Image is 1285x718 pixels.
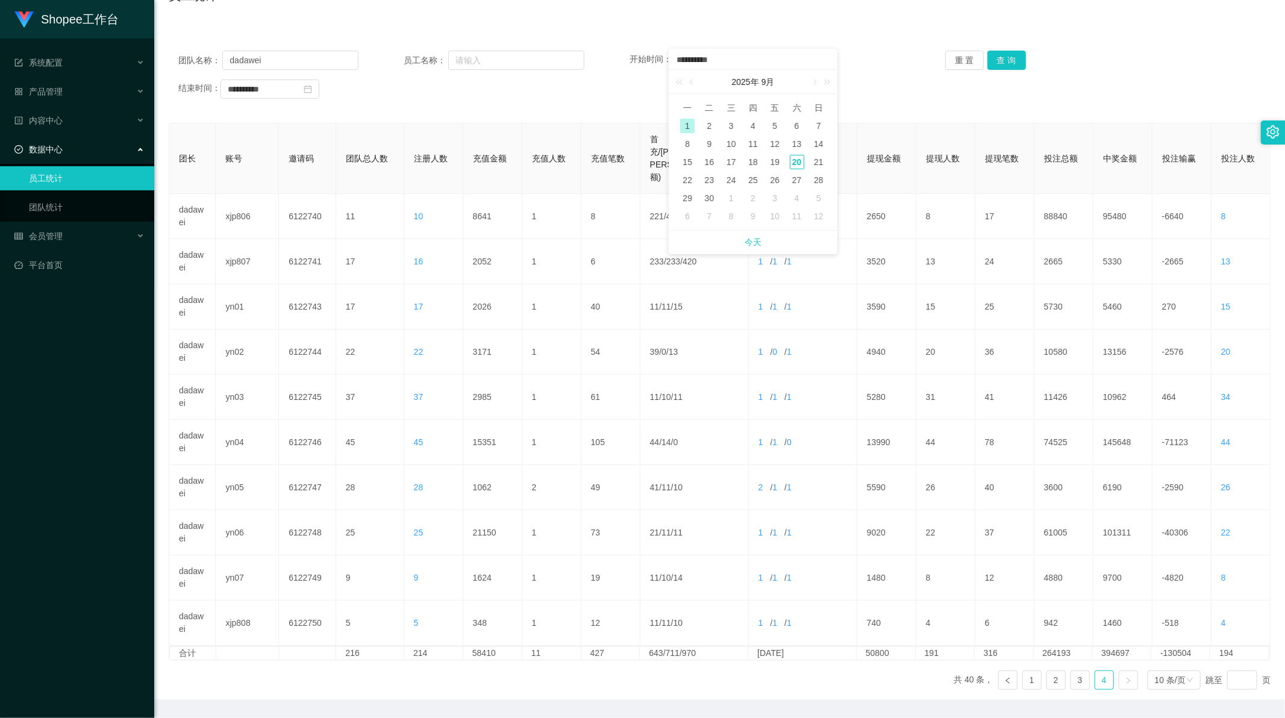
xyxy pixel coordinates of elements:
th: 周六 [786,99,807,117]
td: 5460 [1093,284,1152,329]
td: 2025年9月23日 [698,171,720,189]
div: 26 [768,173,782,187]
span: 233 [650,257,664,266]
td: 6122744 [279,329,336,375]
span: 420 [683,257,696,266]
td: / / [640,375,749,420]
div: 3 [768,191,782,205]
a: 今天 [745,231,761,254]
td: 1062 [463,465,522,510]
div: 12 [811,209,826,223]
div: 1 [724,191,739,205]
td: 40 [581,284,640,329]
td: 6122741 [279,239,336,284]
td: / / [749,375,857,420]
i: 图标: setting [1266,125,1280,139]
td: 3171 [463,329,522,375]
span: 1 [758,392,763,402]
a: 2025年 [731,70,760,94]
td: 145648 [1093,420,1152,465]
td: 1 [522,375,581,420]
i: 图标: table [14,232,23,240]
td: dadawei [169,239,216,284]
td: 3590 [857,284,916,329]
span: 16 [414,257,424,266]
span: 投注总额 [1044,154,1078,163]
th: 周五 [764,99,786,117]
div: 20 [790,155,804,169]
div: 10 条/页 [1155,671,1186,689]
span: 内容中心 [14,116,63,125]
span: 账号 [225,154,242,163]
td: 49 [581,465,640,510]
div: 17 [724,155,739,169]
input: 请输入 [448,51,584,70]
a: 1 [1023,671,1041,689]
div: 23 [702,173,716,187]
div: 10 [768,209,782,223]
div: 28 [811,173,826,187]
td: 8 [581,194,640,239]
a: 上一年 (Control键加左方向键) [674,70,689,94]
td: 36 [975,329,1034,375]
span: 15 [674,302,683,311]
span: 一 [677,102,698,113]
td: 6122743 [279,284,336,329]
img: logo.9652507e.png [14,11,34,28]
div: 29 [680,191,695,205]
td: dadawei [169,194,216,239]
td: 74525 [1034,420,1093,465]
td: 15 [916,284,975,329]
td: -2576 [1152,329,1212,375]
span: 11 [674,392,683,402]
div: 12 [768,137,782,151]
td: 8641 [463,194,522,239]
div: 24 [724,173,739,187]
td: 2665 [1034,239,1093,284]
div: 6 [680,209,695,223]
td: 2650 [857,194,916,239]
td: 3520 [857,239,916,284]
td: 13 [916,239,975,284]
div: 9 [702,137,716,151]
td: yn05 [216,465,279,510]
span: 44 [1221,437,1231,447]
td: xjp806 [216,194,279,239]
td: 1 [522,194,581,239]
div: 2 [746,191,760,205]
td: 20 [916,329,975,375]
td: 2025年10月4日 [786,189,807,207]
span: 充值金额 [473,154,507,163]
span: 11 [661,302,671,311]
div: 6 [790,119,804,133]
td: 2025年10月5日 [808,189,830,207]
div: 15 [680,155,695,169]
div: 25 [746,173,760,187]
span: 1 [772,257,777,266]
td: 2025年9月19日 [764,153,786,171]
a: 员工统计 [29,166,145,190]
td: 2025年10月12日 [808,207,830,225]
td: 44 [916,420,975,465]
div: 19 [768,155,782,169]
div: 8 [724,209,739,223]
span: 11 [650,392,660,402]
td: dadawei [169,329,216,375]
span: 团长 [179,154,196,163]
td: 2025年10月9日 [742,207,764,225]
td: 10580 [1034,329,1093,375]
span: 10 [414,211,424,221]
span: 团队名称： [178,54,222,67]
span: 团队总人数 [346,154,388,163]
td: 2025年9月24日 [721,171,742,189]
td: 2025年9月10日 [721,135,742,153]
td: / / [749,284,857,329]
td: yn01 [216,284,279,329]
td: 31 [916,375,975,420]
span: 37 [414,392,424,402]
span: 1 [772,392,777,402]
td: 13990 [857,420,916,465]
td: xjp807 [216,239,279,284]
td: 2025年9月12日 [764,135,786,153]
a: Shopee工作台 [14,14,119,23]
